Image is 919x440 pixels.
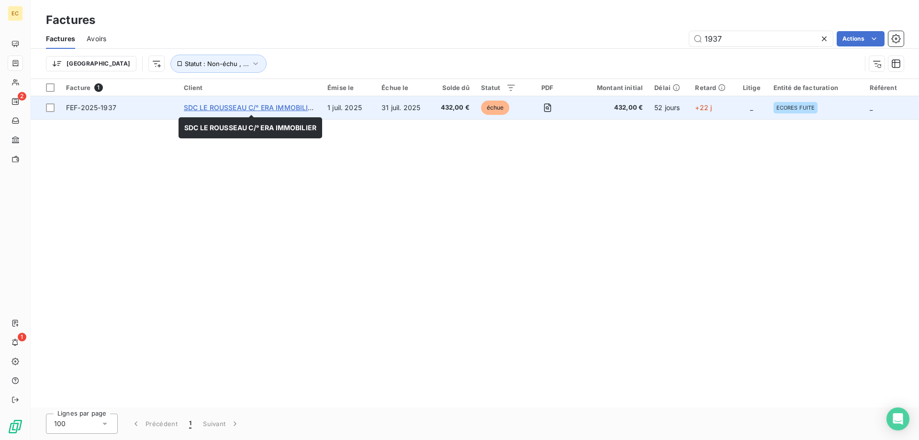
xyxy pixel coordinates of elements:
[184,84,316,91] div: Client
[837,31,885,46] button: Actions
[870,103,873,112] span: _
[18,92,26,101] span: 2
[46,34,75,44] span: Factures
[481,101,510,115] span: échue
[184,103,316,112] span: SDC LE ROUSSEAU C/° ERA IMMOBILIER
[322,96,376,119] td: 1 juil. 2025
[87,34,106,44] span: Avoirs
[527,84,567,91] div: PDF
[481,84,516,91] div: Statut
[46,56,136,71] button: [GEOGRAPHIC_DATA]
[695,84,729,91] div: Retard
[46,11,95,29] h3: Factures
[185,60,249,68] span: Statut : Non-échu , ...
[376,96,431,119] td: 31 juil. 2025
[189,419,191,429] span: 1
[773,84,858,91] div: Entité de facturation
[381,84,425,91] div: Échue le
[18,333,26,341] span: 1
[776,105,815,111] span: ECORES FUITE
[183,414,197,434] button: 1
[8,94,22,109] a: 2
[54,419,66,429] span: 100
[689,31,833,46] input: Rechercher
[8,6,23,21] div: EC
[649,96,689,119] td: 52 jours
[197,414,246,434] button: Suivant
[94,83,103,92] span: 1
[870,84,914,91] div: Référent
[437,103,469,113] span: 432,00 €
[184,124,316,132] span: SDC LE ROUSSEAU C/° ERA IMMOBILIER
[741,84,762,91] div: Litige
[8,419,23,434] img: Logo LeanPay
[66,103,116,112] span: FEF-2025-1937
[886,407,909,430] div: Open Intercom Messenger
[125,414,183,434] button: Précédent
[579,84,643,91] div: Montant initial
[170,55,267,73] button: Statut : Non-échu , ...
[66,84,90,91] span: Facture
[654,84,684,91] div: Délai
[437,84,469,91] div: Solde dû
[750,103,753,112] span: _
[327,84,370,91] div: Émise le
[695,103,712,112] span: +22 j
[579,103,643,113] span: 432,00 €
